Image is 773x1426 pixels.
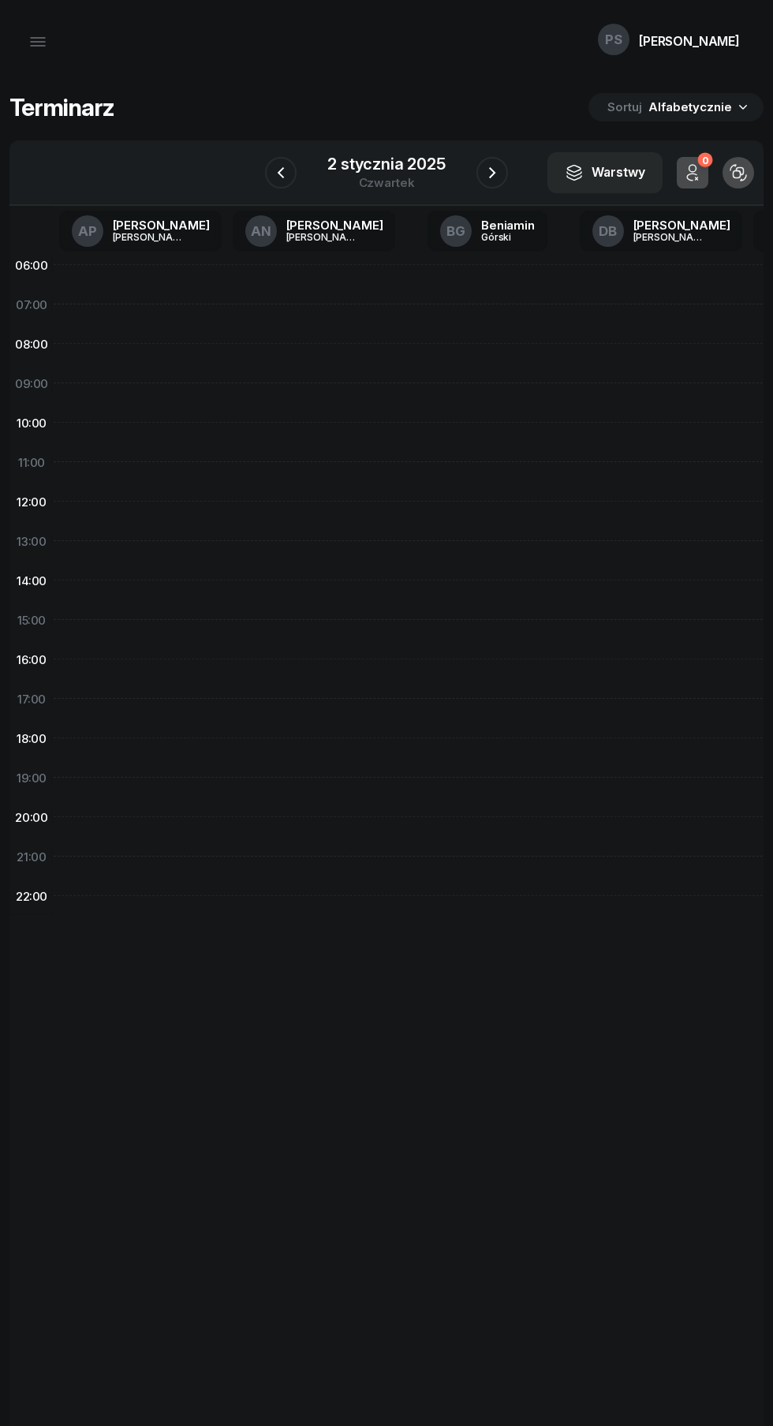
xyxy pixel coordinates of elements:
[113,219,210,231] div: [PERSON_NAME]
[251,225,271,238] span: AN
[286,219,383,231] div: [PERSON_NAME]
[9,285,54,324] div: 07:00
[9,679,54,719] div: 17:00
[481,219,535,231] div: Beniamin
[428,211,547,252] a: BGBeniaminGórski
[697,152,712,167] div: 0
[599,225,617,238] span: DB
[607,100,645,114] span: Sortuj
[481,232,535,242] div: Górski
[588,93,764,121] button: Sortuj Alfabetycznie
[580,211,743,252] a: DB[PERSON_NAME][PERSON_NAME]
[113,232,189,242] div: [PERSON_NAME]
[648,99,732,114] span: Alfabetycznie
[9,719,54,758] div: 18:00
[327,177,446,189] div: czwartek
[9,442,54,482] div: 11:00
[446,225,465,238] span: BG
[9,758,54,797] div: 19:00
[9,521,54,561] div: 13:00
[59,211,222,252] a: AP[PERSON_NAME][PERSON_NAME]
[9,403,54,442] div: 10:00
[9,93,114,121] h1: Terminarz
[233,211,396,252] a: AN[PERSON_NAME][PERSON_NAME]
[547,152,663,193] button: Warstwy
[9,364,54,403] div: 09:00
[9,482,54,521] div: 12:00
[677,157,708,189] button: 0
[9,245,54,285] div: 06:00
[9,561,54,600] div: 14:00
[9,324,54,364] div: 08:00
[9,600,54,640] div: 15:00
[9,640,54,679] div: 16:00
[78,225,97,238] span: AP
[639,35,740,47] div: [PERSON_NAME]
[605,33,622,47] span: PS
[633,219,730,231] div: [PERSON_NAME]
[9,876,54,916] div: 22:00
[565,163,645,182] div: Warstwy
[286,232,362,242] div: [PERSON_NAME]
[9,797,54,837] div: 20:00
[633,232,709,242] div: [PERSON_NAME]
[327,156,446,172] div: 2 stycznia 2025
[9,837,54,876] div: 21:00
